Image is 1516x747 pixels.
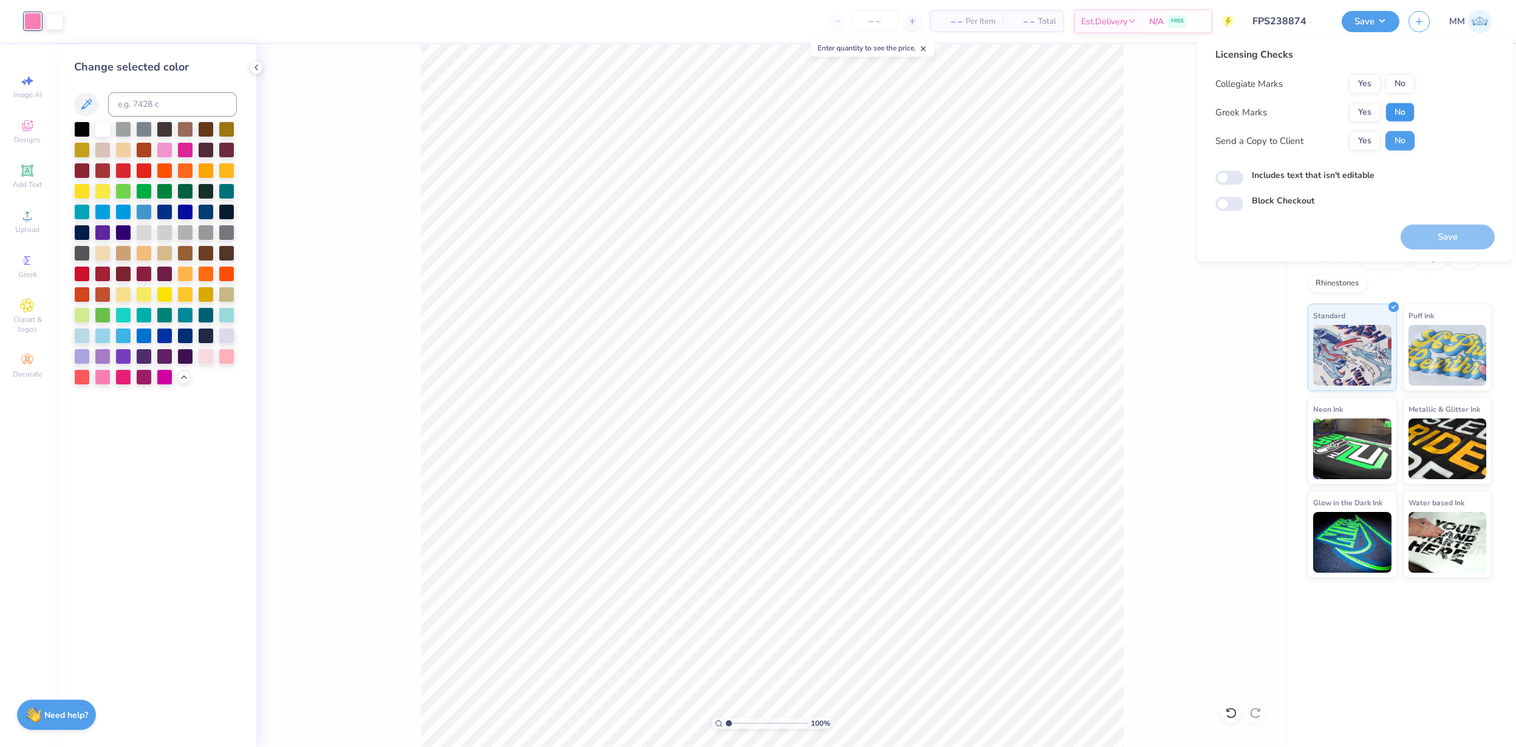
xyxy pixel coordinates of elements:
img: Manolo Mariano [1468,10,1492,33]
span: Est. Delivery [1081,15,1127,28]
img: Neon Ink [1313,418,1391,479]
label: Block Checkout [1252,194,1314,207]
input: Untitled Design [1243,9,1333,33]
div: Licensing Checks [1215,47,1415,62]
span: Metallic & Glitter Ink [1408,403,1480,415]
span: – – [1010,15,1034,28]
span: Image AI [13,90,42,100]
div: Greek Marks [1215,106,1267,120]
img: Standard [1313,325,1391,386]
div: Collegiate Marks [1215,77,1283,91]
div: Enter quantity to see the price. [811,39,934,56]
strong: Need help? [44,709,88,721]
span: Add Text [13,180,42,189]
span: – – [938,15,962,28]
span: Clipart & logos [6,315,49,334]
span: N/A [1149,15,1164,28]
button: No [1385,131,1415,151]
span: Standard [1313,309,1345,322]
span: Glow in the Dark Ink [1313,496,1382,509]
img: Puff Ink [1408,325,1487,386]
button: Yes [1349,103,1381,122]
img: Glow in the Dark Ink [1313,512,1391,573]
button: No [1385,74,1415,94]
span: MM [1449,15,1465,29]
img: Metallic & Glitter Ink [1408,418,1487,479]
div: Change selected color [74,59,237,75]
span: Greek [18,270,37,279]
span: Water based Ink [1408,496,1464,509]
span: Puff Ink [1408,309,1434,322]
span: Designs [14,135,41,145]
div: Rhinestones [1308,275,1367,293]
span: Per Item [966,15,995,28]
div: Send a Copy to Client [1215,134,1303,148]
span: 100 % [811,718,830,729]
button: Yes [1349,74,1381,94]
span: Total [1038,15,1056,28]
input: – – [851,10,898,32]
input: e.g. 7428 c [108,92,237,117]
button: No [1385,103,1415,122]
span: FREE [1171,17,1184,26]
button: Yes [1349,131,1381,151]
img: Water based Ink [1408,512,1487,573]
span: Decorate [13,369,42,379]
a: MM [1449,10,1492,33]
button: Save [1342,11,1399,32]
span: Neon Ink [1313,403,1343,415]
span: Upload [15,225,39,234]
label: Includes text that isn't editable [1252,169,1374,182]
